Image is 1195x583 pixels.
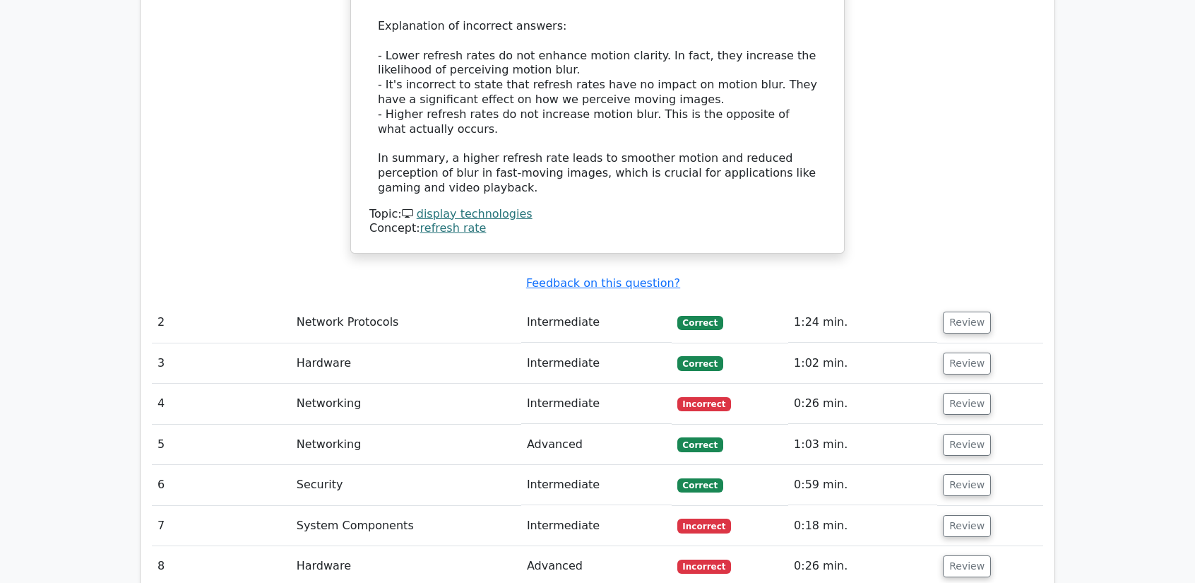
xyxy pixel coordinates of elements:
span: Incorrect [677,560,732,574]
td: 0:18 min. [788,506,937,546]
td: Intermediate [521,465,672,505]
td: 1:03 min. [788,425,937,465]
td: 0:59 min. [788,465,937,505]
button: Review [943,312,991,334]
span: Incorrect [677,519,732,533]
span: Correct [677,316,723,330]
span: Correct [677,437,723,452]
td: 3 [152,343,291,384]
a: refresh rate [420,221,487,235]
td: Intermediate [521,302,672,343]
a: display technologies [417,207,533,220]
td: Network Protocols [291,302,521,343]
button: Review [943,434,991,456]
td: 1:02 min. [788,343,937,384]
td: 6 [152,465,291,505]
button: Review [943,555,991,577]
a: Feedback on this question? [526,276,680,290]
td: Hardware [291,343,521,384]
div: Topic: [369,207,826,222]
td: Networking [291,425,521,465]
td: 4 [152,384,291,424]
button: Review [943,515,991,537]
td: Intermediate [521,384,672,424]
td: Advanced [521,425,672,465]
span: Correct [677,356,723,370]
td: 7 [152,506,291,546]
td: Networking [291,384,521,424]
td: 5 [152,425,291,465]
td: Security [291,465,521,505]
span: Correct [677,478,723,493]
td: 2 [152,302,291,343]
td: Intermediate [521,343,672,384]
button: Review [943,393,991,415]
button: Review [943,353,991,375]
td: 0:26 min. [788,384,937,424]
button: Review [943,474,991,496]
div: Concept: [369,221,826,236]
td: 1:24 min. [788,302,937,343]
td: Intermediate [521,506,672,546]
span: Incorrect [677,397,732,411]
td: System Components [291,506,521,546]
